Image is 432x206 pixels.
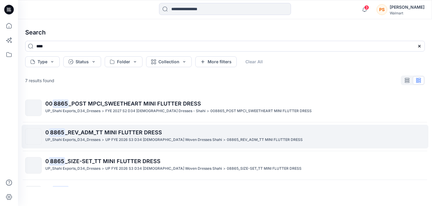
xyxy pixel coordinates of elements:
a: 008865_POST MPCI_SWEETHEART MINI FLUTTER DRESSUP_Shahi Exports_D34_Dresses>FYE 2027 S2 D34 [DEMOG... [22,96,428,120]
a: 08865_REV_ADM_TT MINI FLUTTER DRESSUP_Shahi Exports_D34_Dresses>UP FYE 2026 S3 D34 [DEMOGRAPHIC_D... [22,125,428,148]
p: > [223,137,226,143]
span: 0 [45,158,49,164]
p: > [102,166,104,172]
p: UP_Shahi Exports_D34_Dresses [45,166,100,172]
p: > [223,166,226,172]
p: UP_Shahi Exports_D34_Dresses [45,108,100,114]
mark: 8865 [52,99,69,108]
p: UP FYE 2026 S3 D34 Ladies Woven Dresses Shahi [105,166,222,172]
span: _SIZE-SET_TT MINI FLUTTER DRESS [65,158,160,164]
p: UP FYE 2026 S3 D34 Ladies Woven Dresses Shahi [105,137,222,143]
mark: 8865 [49,128,65,136]
p: 008865_POST MPCI_SWEETHEART MINI FLUTTER DRESS [210,108,312,114]
a: 08865_SIZE-SET_TT MINI FLUTTER DRESSUP_Shahi Exports_D34_Dresses>UP FYE 2026 S3 D34 [DEMOGRAPHIC_... [22,154,428,177]
p: UP_Shahi Exports_D34_Dresses [45,137,100,143]
button: Type [25,56,60,67]
span: 3 [364,5,369,10]
span: _REV_ADM_TT MINI FLUTTER DRESS [65,129,162,136]
p: 08865_SIZE-SET_TT MINI FLUTTER DRESS [227,166,301,172]
h4: Search [20,24,430,41]
button: More filters [195,56,237,67]
span: 0 [45,129,49,136]
mark: 8865 [49,157,65,165]
span: 00 [45,100,52,107]
div: [PERSON_NAME] [390,4,424,11]
p: 08865_REV_ADM_TT MINI FLUTTER DRESS [227,137,303,143]
span: _POST MPCI_SWEETHEART MINI FLUTTER DRESS [69,100,201,107]
button: Folder [105,56,142,67]
div: Walmart [390,11,424,15]
button: Status [63,56,101,67]
a: 008865_POST MPCI_SWEETHEART MINI FLUTTER DRESSUP_Shahi Exports_D34_Dresses>FYE 2027 S2 D34 [DEMOG... [22,182,428,206]
p: 7 results found [25,77,54,84]
button: Collection [146,56,192,67]
p: > [207,108,209,114]
p: FYE 2027 S2 D34 Ladies Dresses - Shahi [105,108,205,114]
p: > [102,137,104,143]
p: > [102,108,104,114]
mark: 8865 [52,186,69,194]
div: PS [376,4,387,15]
